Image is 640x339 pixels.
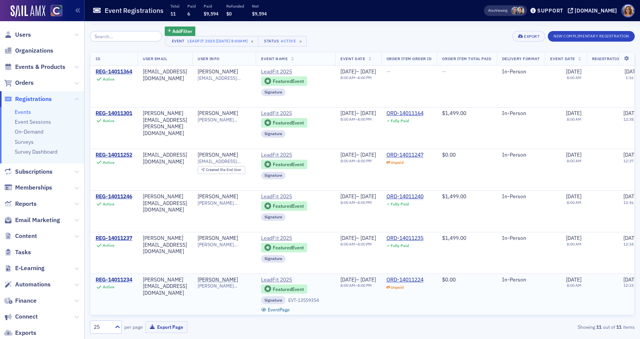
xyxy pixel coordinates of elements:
[502,152,540,159] div: In-Person
[502,193,540,200] div: In-Person
[103,243,114,248] div: Active
[90,31,162,42] input: Search…
[143,277,187,297] div: [PERSON_NAME][EMAIL_ADDRESS][DOMAIN_NAME]
[124,323,143,330] label: per page
[288,297,319,303] div: EVT-13559354
[198,242,250,247] span: [PERSON_NAME][EMAIL_ADDRESS][DOMAIN_NAME]
[340,276,356,283] span: [DATE]
[15,297,37,305] span: Finance
[386,235,424,242] a: ORD-14011235
[568,8,620,13] button: [DOMAIN_NAME]
[4,200,37,208] a: Reports
[96,193,132,200] a: REG-14011246
[261,296,286,304] div: Signature
[96,56,100,61] span: ID
[261,152,330,159] a: LeadFit 2025
[273,162,304,166] div: Featured Event
[198,235,238,242] a: [PERSON_NAME]
[502,110,540,117] div: In-Person
[198,166,245,174] div: Created Via: End User
[357,75,372,80] time: 4:00 PM
[623,151,639,158] span: [DATE]
[357,117,372,122] time: 4:00 PM
[187,11,190,17] span: 6
[391,118,409,123] div: Fully Paid
[516,7,524,15] span: Pamela Galey-Coleman
[623,283,640,288] time: 12:33 PM
[15,118,51,125] a: Event Sessions
[442,68,446,75] span: —
[143,235,187,255] div: [PERSON_NAME][EMAIL_ADDRESS][DOMAIN_NAME]
[340,117,355,122] time: 8:00 AM
[625,68,640,75] span: [DATE]
[261,160,307,169] div: Featured Event
[198,193,238,200] a: [PERSON_NAME]
[170,11,176,17] span: 11
[360,235,376,241] span: [DATE]
[261,110,330,117] span: LeadFit 2025
[273,121,304,125] div: Featured Event
[143,110,187,137] div: [PERSON_NAME][EMAIL_ADDRESS][PERSON_NAME][DOMAIN_NAME]
[15,31,31,39] span: Users
[206,168,242,172] div: End User
[143,193,187,213] div: [PERSON_NAME][EMAIL_ADDRESS][DOMAIN_NAME]
[340,110,376,117] div: –
[4,216,60,224] a: Email Marketing
[567,200,581,205] time: 8:00 AM
[442,151,456,158] span: $0.00
[4,47,53,55] a: Organizations
[623,110,639,117] span: [DATE]
[524,34,540,39] div: Export
[357,283,372,288] time: 4:00 PM
[261,235,330,242] a: LeadFit 2025
[537,7,563,14] div: Support
[143,152,187,165] div: [EMAIL_ADDRESS][DOMAIN_NAME]
[458,323,635,330] div: Showing out of items
[567,158,581,163] time: 8:00 AM
[386,152,424,159] div: ORD-14011247
[261,213,286,221] div: Signature
[261,56,288,61] span: Event Name
[15,95,52,103] span: Registrations
[273,79,304,83] div: Featured Event
[96,152,132,159] a: REG-14011252
[11,5,45,17] img: SailAMX
[51,5,62,17] img: SailAMX
[623,200,640,205] time: 12:36 PM
[340,151,356,158] span: [DATE]
[15,148,57,155] a: Survey Dashboard
[226,3,244,9] p: Refunded
[566,276,581,283] span: [DATE]
[204,3,218,9] p: Paid
[15,128,43,135] a: On-Demand
[204,11,218,17] span: $9,594
[340,159,376,163] div: –
[386,110,424,117] div: ORD-14011164
[198,117,250,123] span: [PERSON_NAME][EMAIL_ADDRESS][PERSON_NAME][DOMAIN_NAME]
[261,243,307,252] div: Featured Event
[96,110,132,117] a: REG-14011301
[261,193,330,200] a: LeadFit 2025
[96,277,132,283] a: REG-14011234
[550,56,575,61] span: Event Date
[45,5,62,18] a: View Homepage
[187,3,196,9] p: Paid
[357,241,372,247] time: 4:00 PM
[15,183,52,192] span: Memberships
[252,3,267,9] p: Net
[4,31,31,39] a: Users
[15,264,45,272] span: E-Learning
[249,38,256,45] span: ×
[566,151,581,158] span: [DATE]
[360,68,376,75] span: [DATE]
[198,56,220,61] span: User Info
[261,255,286,263] div: Signature
[15,109,31,115] a: Events
[4,95,52,103] a: Registrations
[15,168,53,176] span: Subscriptions
[103,118,114,123] div: Active
[4,79,34,87] a: Orders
